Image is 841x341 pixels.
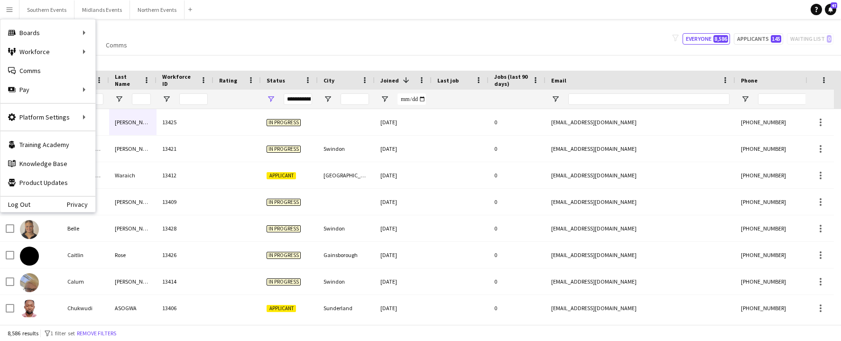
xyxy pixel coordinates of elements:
[0,201,30,208] a: Log Out
[0,154,95,173] a: Knowledge Base
[741,77,758,84] span: Phone
[437,77,459,84] span: Last job
[741,95,749,103] button: Open Filter Menu
[132,93,151,105] input: Last Name Filter Input
[380,77,399,84] span: Joined
[109,189,157,215] div: [PERSON_NAME]
[323,77,334,84] span: City
[130,0,185,19] button: Northern Events
[20,220,39,239] img: Belle Harper
[341,93,369,105] input: City Filter Input
[19,0,74,19] button: Southern Events
[0,135,95,154] a: Training Academy
[267,77,285,84] span: Status
[157,189,213,215] div: 13409
[318,215,375,241] div: Swindon
[75,328,118,339] button: Remove filters
[0,108,95,127] div: Platform Settings
[62,215,109,241] div: Belle
[489,295,545,321] div: 0
[62,268,109,295] div: Calum
[267,225,301,232] span: In progress
[375,295,432,321] div: [DATE]
[157,109,213,135] div: 13425
[74,0,130,19] button: Midlands Events
[318,242,375,268] div: Gainsborough
[109,295,157,321] div: ASOGWA
[162,95,171,103] button: Open Filter Menu
[157,295,213,321] div: 13406
[267,172,296,179] span: Applicant
[162,73,196,87] span: Workforce ID
[375,189,432,215] div: [DATE]
[109,242,157,268] div: Rose
[489,215,545,241] div: 0
[67,201,95,208] a: Privacy
[318,136,375,162] div: Swindon
[545,136,735,162] div: [EMAIL_ADDRESS][DOMAIN_NAME]
[20,247,39,266] img: Caitlin Rose
[0,173,95,192] a: Product Updates
[489,136,545,162] div: 0
[267,95,275,103] button: Open Filter Menu
[62,242,109,268] div: Caitlin
[545,162,735,188] div: [EMAIL_ADDRESS][DOMAIN_NAME]
[380,95,389,103] button: Open Filter Menu
[545,295,735,321] div: [EMAIL_ADDRESS][DOMAIN_NAME]
[157,162,213,188] div: 13412
[323,95,332,103] button: Open Filter Menu
[545,215,735,241] div: [EMAIL_ADDRESS][DOMAIN_NAME]
[545,189,735,215] div: [EMAIL_ADDRESS][DOMAIN_NAME]
[109,109,157,135] div: [PERSON_NAME]
[20,300,39,319] img: Chukwudi ASOGWA
[267,146,301,153] span: In progress
[551,77,566,84] span: Email
[568,93,730,105] input: Email Filter Input
[50,330,75,337] span: 1 filter set
[267,252,301,259] span: In progress
[157,136,213,162] div: 13421
[109,268,157,295] div: [PERSON_NAME]
[831,2,837,9] span: 47
[489,242,545,268] div: 0
[375,109,432,135] div: [DATE]
[20,273,39,292] img: Calum Jones
[102,39,131,51] a: Comms
[545,242,735,268] div: [EMAIL_ADDRESS][DOMAIN_NAME]
[0,80,95,99] div: Pay
[397,93,426,105] input: Joined Filter Input
[157,242,213,268] div: 13426
[318,295,375,321] div: Sunderland
[106,41,127,49] span: Comms
[0,61,95,80] a: Comms
[0,23,95,42] div: Boards
[545,268,735,295] div: [EMAIL_ADDRESS][DOMAIN_NAME]
[179,93,208,105] input: Workforce ID Filter Input
[734,33,783,45] button: Applicants145
[489,189,545,215] div: 0
[115,73,139,87] span: Last Name
[267,119,301,126] span: In progress
[375,242,432,268] div: [DATE]
[109,136,157,162] div: [PERSON_NAME]
[683,33,730,45] button: Everyone8,586
[545,109,735,135] div: [EMAIL_ADDRESS][DOMAIN_NAME]
[489,268,545,295] div: 0
[219,77,237,84] span: Rating
[62,295,109,321] div: Chukwudi
[267,305,296,312] span: Applicant
[318,268,375,295] div: Swindon
[771,35,781,43] span: 145
[0,42,95,61] div: Workforce
[551,95,560,103] button: Open Filter Menu
[267,199,301,206] span: In progress
[375,268,432,295] div: [DATE]
[489,162,545,188] div: 0
[494,73,528,87] span: Jobs (last 90 days)
[375,215,432,241] div: [DATE]
[489,109,545,135] div: 0
[109,162,157,188] div: Waraich
[115,95,123,103] button: Open Filter Menu
[157,215,213,241] div: 13428
[157,268,213,295] div: 13414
